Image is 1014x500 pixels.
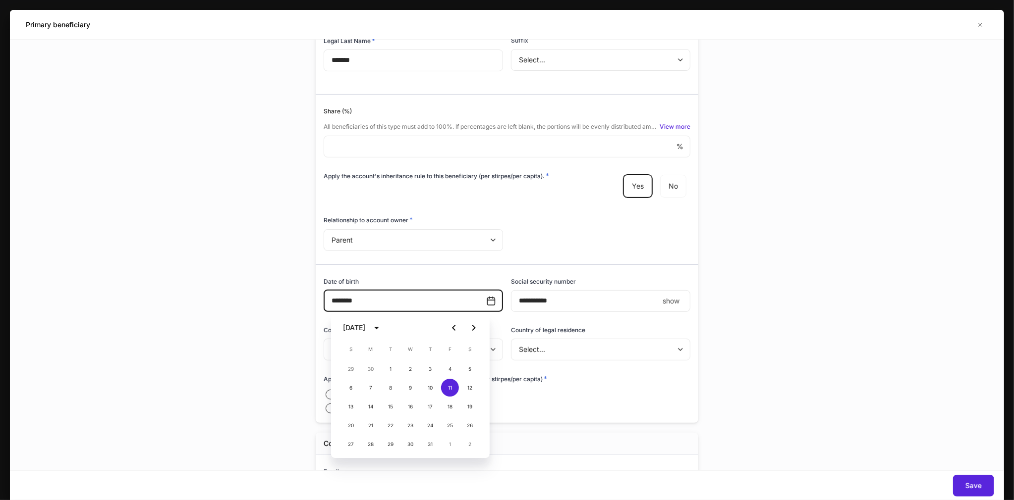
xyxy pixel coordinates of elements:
[382,398,399,415] button: 15
[382,435,399,453] button: 29
[382,379,399,397] button: 8
[342,379,360,397] button: 6
[441,339,459,359] span: Friday
[461,379,479,397] button: 12
[953,475,994,497] button: Save
[362,398,380,415] button: 14
[342,416,360,434] button: 20
[421,416,439,434] button: 24
[382,416,399,434] button: 22
[965,481,982,491] div: Save
[26,20,90,30] h5: Primary beneficiary
[461,398,479,415] button: 19
[401,398,419,415] button: 16
[461,360,479,378] button: 5
[660,122,690,132] button: View more
[324,277,359,286] h6: Date of birth
[441,435,459,453] button: 1
[444,318,464,338] button: Previous month
[421,398,439,415] button: 17
[461,339,479,359] span: Saturday
[401,379,419,397] button: 9
[421,339,439,359] span: Thursday
[343,323,365,333] div: [DATE]
[382,360,399,378] button: 1
[441,360,459,378] button: 4
[511,36,528,45] h6: Suffix
[324,171,549,181] h6: Apply the account's inheritance rule to this beneficiary (per stirpes/per capita).
[441,416,459,434] button: 25
[324,439,389,449] h5: Contact information
[362,435,380,453] button: 28
[511,277,576,286] h6: Social security number
[461,435,479,453] button: 2
[324,467,339,476] h6: Email
[421,379,439,397] button: 10
[511,325,585,335] h6: Country of legal residence
[324,229,503,251] div: Parent
[324,123,658,131] span: All beneficiaries of this type must add to 100%. If percentages are left blank, the portions will...
[511,339,690,360] div: Select...
[401,360,419,378] button: 2
[362,416,380,434] button: 21
[511,49,690,71] div: Select...
[324,374,547,384] h6: Apply the account's inheritance rule to this beneficiary (per stirpes/per capita)
[461,416,479,434] button: 26
[368,319,385,336] button: calendar view is open, switch to year view
[324,106,690,116] div: Share (%)
[342,339,360,359] span: Sunday
[362,360,380,378] button: 30
[401,339,419,359] span: Wednesday
[464,318,484,338] button: Next month
[342,360,360,378] button: 29
[441,398,459,415] button: 18
[421,435,439,453] button: 31
[324,339,503,360] div: Select...
[324,136,690,157] div: %
[324,325,386,335] h6: Country of citizenship
[421,360,439,378] button: 3
[382,339,399,359] span: Tuesday
[324,36,375,46] h6: Legal Last Name
[663,296,679,306] p: show
[342,398,360,415] button: 13
[362,339,380,359] span: Monday
[401,416,419,434] button: 23
[401,435,419,453] button: 30
[342,435,360,453] button: 27
[324,215,413,225] h6: Relationship to account owner
[362,379,380,397] button: 7
[441,379,459,397] button: 11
